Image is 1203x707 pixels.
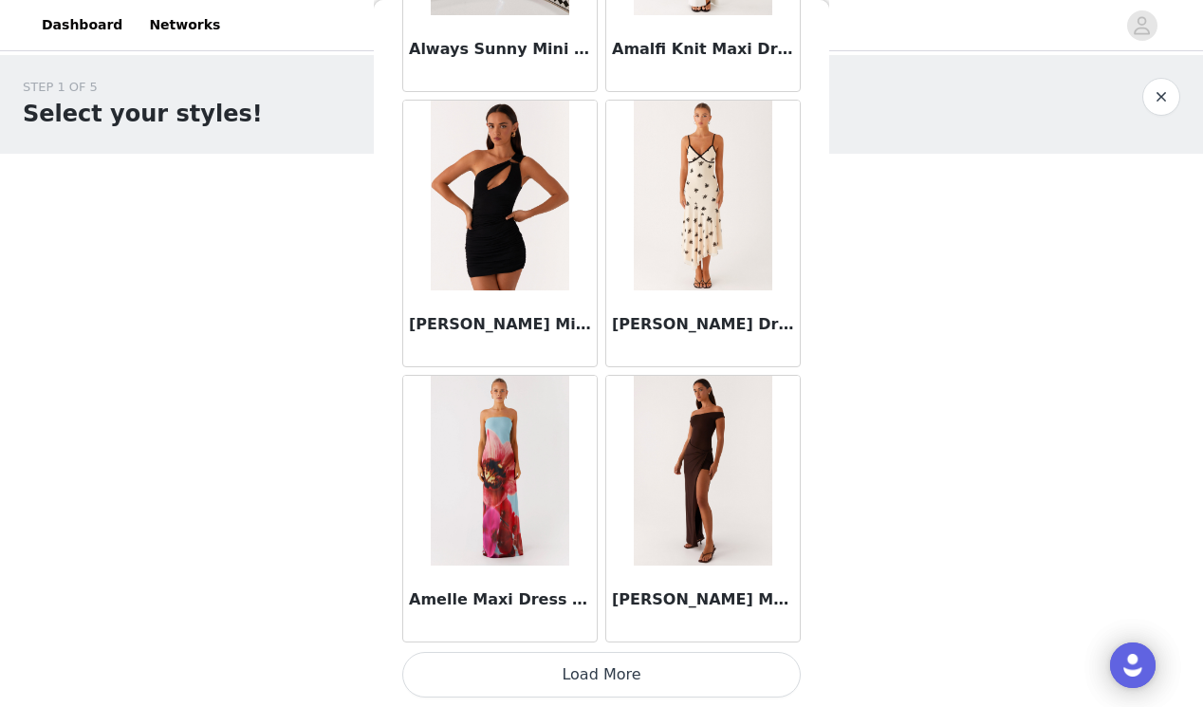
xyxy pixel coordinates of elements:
img: Amerie Maxi Dress - Chocolate [634,376,771,566]
div: STEP 1 OF 5 [23,78,263,97]
img: Amelle Maxi Dress - Turquoise Bloom [431,376,568,566]
h3: Amalfi Knit Maxi Dress - White [612,38,794,61]
h3: [PERSON_NAME] Dress - Nude [612,313,794,336]
h3: [PERSON_NAME] Maxi Dress - Chocolate [612,588,794,611]
img: Amanda Mini Dress - Black [431,101,568,290]
img: Amelia Midi Dress - Nude [634,101,771,290]
a: Dashboard [30,4,134,47]
h3: Amelle Maxi Dress - Turquoise Bloom [409,588,591,611]
h3: [PERSON_NAME] Mini Dress - Black [409,313,591,336]
div: Open Intercom Messenger [1110,642,1156,688]
h3: Always Sunny Mini Dress - White Floral [409,38,591,61]
button: Load More [402,652,801,698]
a: Networks [138,4,231,47]
h1: Select your styles! [23,97,263,131]
div: avatar [1133,10,1151,41]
